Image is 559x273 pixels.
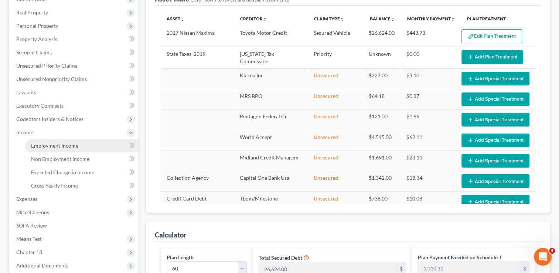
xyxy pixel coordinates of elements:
td: $62.11 [400,130,456,150]
td: [US_STATE] Tax Commission [234,47,308,68]
button: Add Special Treatment [461,113,529,127]
button: Add Special Treatment [461,134,529,147]
td: Capital One Bank Usa [234,171,308,191]
a: Property Analysis [10,33,139,46]
td: Credit Card Debt [161,192,234,212]
td: Unsecured [308,130,363,150]
button: Add Special Treatment [461,154,529,168]
span: Secured Claims [16,49,52,55]
td: World Accept [234,130,308,150]
span: Real Property [16,9,48,16]
span: Property Analysis [16,36,57,42]
a: SOFA Review [10,219,139,232]
td: $3.10 [400,68,456,89]
span: Means Test [16,236,42,242]
span: Expected Change in Income [31,169,94,175]
a: Non Employment Income [25,152,139,166]
a: Executory Contracts [10,99,139,112]
img: edit-pencil-c1479a1de80d8dea1e2430c2f745a3c6a07e9d7aa2eeffe225670001d78357a8.svg [468,33,474,40]
a: Secured Claims [10,46,139,59]
button: Add Plan Treatment [461,50,523,64]
td: $4,545.00 [363,130,400,150]
td: $121.00 [363,109,400,130]
i: unfold_more [340,17,344,21]
span: Executory Contracts [16,102,64,109]
td: $1,342.00 [363,171,400,191]
span: Employment Income [31,142,78,149]
a: Claim Typeunfold_more [314,16,344,21]
td: Unsecured [308,192,363,212]
span: Lawsuits [16,89,36,95]
a: Unsecured Priority Claims [10,59,139,73]
a: Employment Income [25,139,139,152]
td: Unsecured [308,89,363,109]
td: $64.18 [363,89,400,109]
span: Personal Property [16,23,58,29]
td: Priority [308,47,363,68]
td: Unsecured [308,151,363,171]
td: $1,691.00 [363,151,400,171]
td: Secured Vehicle [308,26,363,47]
td: $0.87 [400,89,456,109]
td: 2017 Nissan Maxima [161,26,234,47]
td: Unsecured [308,171,363,191]
span: Unsecured Nonpriority Claims [16,76,87,82]
td: $738.00 [363,192,400,212]
a: Unsecured Nonpriority Claims [10,73,139,86]
button: Edit Plan Treatment [461,29,522,43]
th: Plan Treatment [461,11,535,26]
span: SOFA Review [16,222,47,229]
span: Non Employment Income [31,156,89,162]
td: $227.00 [363,68,400,89]
button: Add Special Treatment [461,195,529,209]
td: Midland Credit Managem [234,151,308,171]
span: Codebtors Insiders & Notices [16,116,83,122]
span: Gross Yearly Income [31,182,78,189]
td: Unknown [363,47,400,68]
a: Lawsuits [10,86,139,99]
i: unfold_more [180,17,185,21]
span: Additional Documents [16,262,68,269]
td: Tbom/Milestone [234,192,308,212]
td: $26,624.00 [363,26,400,47]
i: unfold_more [391,17,395,21]
a: Creditorunfold_more [240,16,267,21]
label: Plan Payment Needed on Schedule J [417,253,501,261]
a: Gross Yearly Income [25,179,139,192]
td: $10.08 [400,192,456,212]
button: Add Special Treatment [461,92,529,106]
a: Monthly Paymentunfold_more [407,16,455,21]
td: $1.65 [400,109,456,130]
i: unfold_more [263,17,267,21]
td: MRS BPO [234,89,308,109]
label: Plan Length [167,253,194,261]
button: Add Special Treatment [461,72,529,85]
td: $0.00 [400,47,456,68]
td: Klarna Inc [234,68,308,89]
td: Collection Agency [161,171,234,191]
i: unfold_more [451,17,455,21]
a: Balanceunfold_more [370,16,395,21]
td: Toyota Motor Credit [234,26,308,47]
span: Chapter 13 [16,249,42,255]
a: Expected Change in Income [25,166,139,179]
td: $18.34 [400,171,456,191]
td: Unsecured [308,68,363,89]
td: $443.73 [400,26,456,47]
td: Pentagon Federal Cr [234,109,308,130]
iframe: Intercom live chat [534,248,552,266]
button: Add Special Treatment [461,174,529,188]
span: Unsecured Priority Claims [16,63,77,69]
label: Total Secured Debt [259,254,302,262]
span: 4 [549,248,555,254]
td: $23.11 [400,151,456,171]
span: Miscellaneous [16,209,49,215]
a: Assetunfold_more [167,16,185,21]
span: Expenses [16,196,37,202]
span: Income [16,129,33,135]
td: Unsecured [308,109,363,130]
div: Calculator [155,230,186,239]
td: State Taxes, 2019 [161,47,234,68]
